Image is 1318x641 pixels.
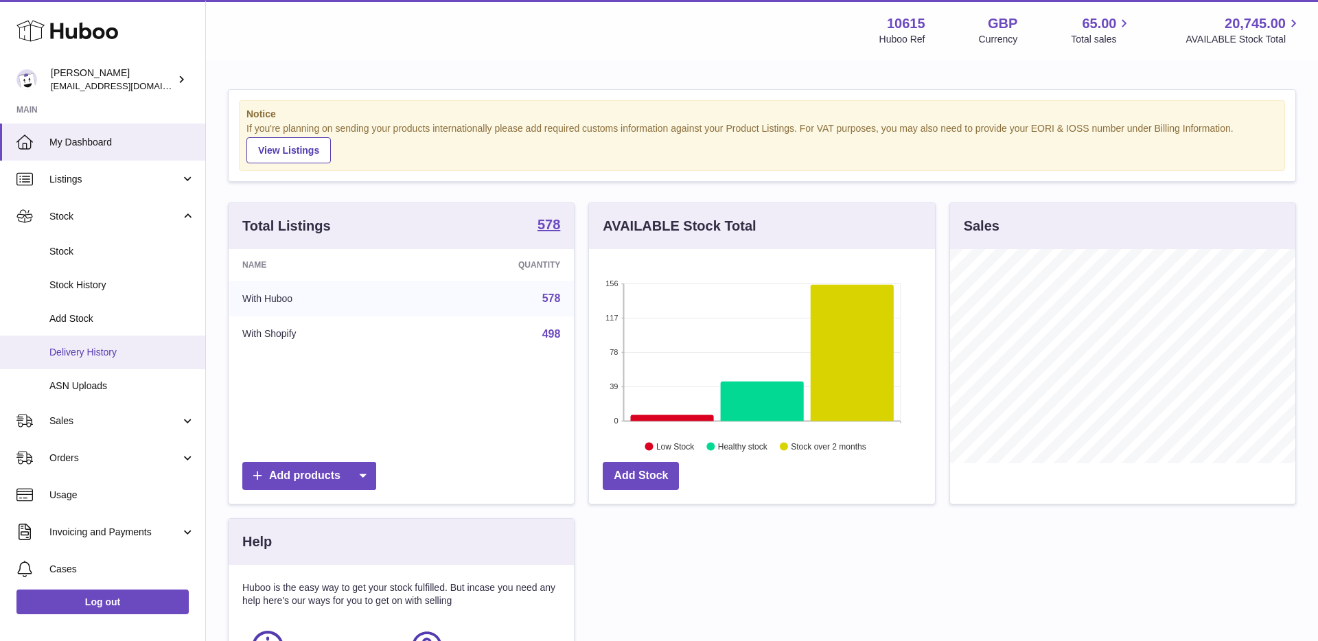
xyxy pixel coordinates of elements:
text: 117 [605,314,618,322]
a: 498 [542,328,561,340]
span: Add Stock [49,312,195,325]
text: 39 [610,382,618,391]
text: Stock over 2 months [791,441,866,451]
span: Delivery History [49,346,195,359]
strong: 10615 [887,14,925,33]
a: Add products [242,462,376,490]
span: Total sales [1071,33,1132,46]
span: Stock [49,245,195,258]
span: My Dashboard [49,136,195,149]
h3: AVAILABLE Stock Total [603,217,756,235]
div: [PERSON_NAME] [51,67,174,93]
strong: Notice [246,108,1277,121]
span: [EMAIL_ADDRESS][DOMAIN_NAME] [51,80,202,91]
th: Name [229,249,415,281]
div: If you're planning on sending your products internationally please add required customs informati... [246,122,1277,163]
a: View Listings [246,137,331,163]
span: Orders [49,452,181,465]
text: Low Stock [656,441,695,451]
text: 156 [605,279,618,288]
span: Usage [49,489,195,502]
a: 578 [542,292,561,304]
span: Stock [49,210,181,223]
span: Sales [49,415,181,428]
strong: GBP [988,14,1017,33]
strong: 578 [537,218,560,231]
img: fulfillment@fable.com [16,69,37,90]
a: 578 [537,218,560,234]
text: 78 [610,348,618,356]
span: AVAILABLE Stock Total [1186,33,1302,46]
span: 65.00 [1082,14,1116,33]
span: Invoicing and Payments [49,526,181,539]
span: ASN Uploads [49,380,195,393]
td: With Huboo [229,281,415,316]
p: Huboo is the easy way to get your stock fulfilled. But incase you need any help here's our ways f... [242,581,560,607]
div: Currency [979,33,1018,46]
a: Log out [16,590,189,614]
text: Healthy stock [718,441,768,451]
a: Add Stock [603,462,679,490]
text: 0 [614,417,618,425]
span: Listings [49,173,181,186]
span: Cases [49,563,195,576]
td: With Shopify [229,316,415,352]
a: 65.00 Total sales [1071,14,1132,46]
a: 20,745.00 AVAILABLE Stock Total [1186,14,1302,46]
span: 20,745.00 [1225,14,1286,33]
div: Huboo Ref [879,33,925,46]
span: Stock History [49,279,195,292]
h3: Sales [964,217,999,235]
h3: Help [242,533,272,551]
h3: Total Listings [242,217,331,235]
th: Quantity [415,249,574,281]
